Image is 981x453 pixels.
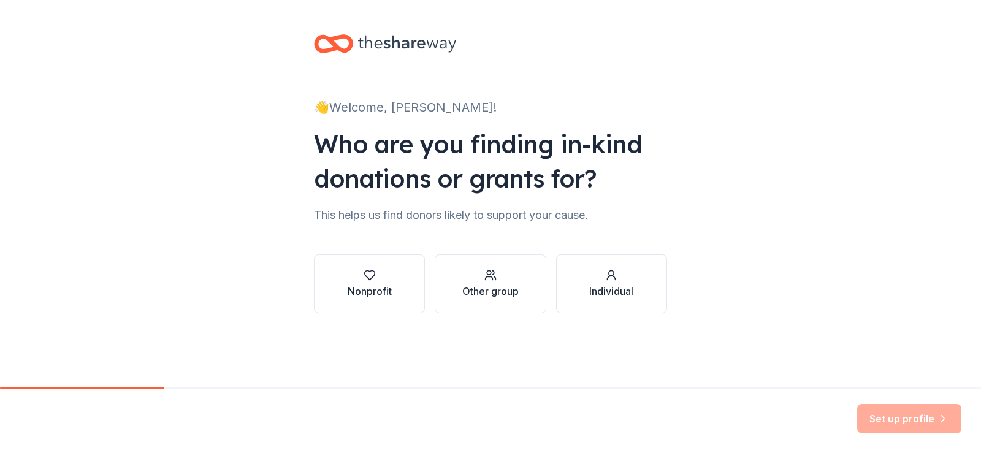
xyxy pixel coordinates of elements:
button: Other group [435,254,546,313]
button: Individual [556,254,667,313]
button: Nonprofit [314,254,425,313]
div: This helps us find donors likely to support your cause. [314,205,667,225]
div: Individual [589,284,633,299]
div: Other group [462,284,519,299]
div: 👋 Welcome, [PERSON_NAME]! [314,97,667,117]
div: Nonprofit [348,284,392,299]
div: Who are you finding in-kind donations or grants for? [314,127,667,196]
